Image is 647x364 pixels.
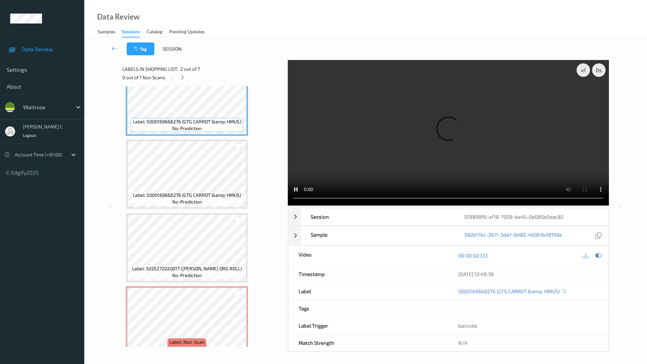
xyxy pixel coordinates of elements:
span: non-scan [176,345,197,352]
span: Session: [163,45,182,52]
div: Session019898f6-ef18-7009-be45-0b085b0eac80 [288,208,609,225]
span: no-prediction [172,125,202,132]
div: N/A [448,334,608,351]
span: Label: 5000169668276 (GTG CARROT &amp; HMUS) [133,118,241,125]
span: Label: 5035272020017 ([PERSON_NAME] DRG ROLL) [132,265,242,272]
div: [DATE] 12:49:39 [458,271,598,277]
span: no-prediction [172,272,202,279]
span: 2 out of 7 [180,66,200,72]
span: Label: Non-Scan [170,339,205,345]
a: Samples [98,27,122,37]
button: Tag [127,42,154,55]
div: Timestamp [288,266,449,282]
span: Labels in shopping list: [122,66,178,72]
span: Label: 5000169668276 (GTG CARROT &amp; HMUS) [133,192,241,199]
a: 5000169668276 (GTG CARROT &amp; HMUS) [458,288,560,295]
div: Label [288,283,449,300]
div: Label Trigger [288,317,449,334]
div: 019898f6-ef18-7009-be45-0b085b0eac80 [454,208,608,225]
a: Pending Updates [169,27,211,37]
div: Pending Updates [169,28,205,37]
div: barcode [448,317,608,334]
div: Catalog [147,28,162,37]
div: Sample [301,226,455,245]
div: 0 out of 1 Non Scans [122,73,283,82]
a: Sessions [122,27,147,37]
div: x 1 [577,63,590,77]
a: 982e17bc-2611-3da7-8d82-46061bd8198e [464,231,562,240]
div: Sessions [122,28,140,37]
div: Video [288,246,449,265]
div: Tags [288,300,449,317]
div: Session [301,208,455,225]
div: Match Strength [288,334,449,351]
div: Sample982e17bc-2611-3da7-8d82-46061bd8198e [288,226,609,246]
div: 0 s [592,63,606,77]
span: no-prediction [172,199,202,205]
div: Samples [98,28,115,37]
a: Catalog [147,27,169,37]
div: Data Review [97,13,140,20]
a: 00:00:02.723 [458,252,488,259]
